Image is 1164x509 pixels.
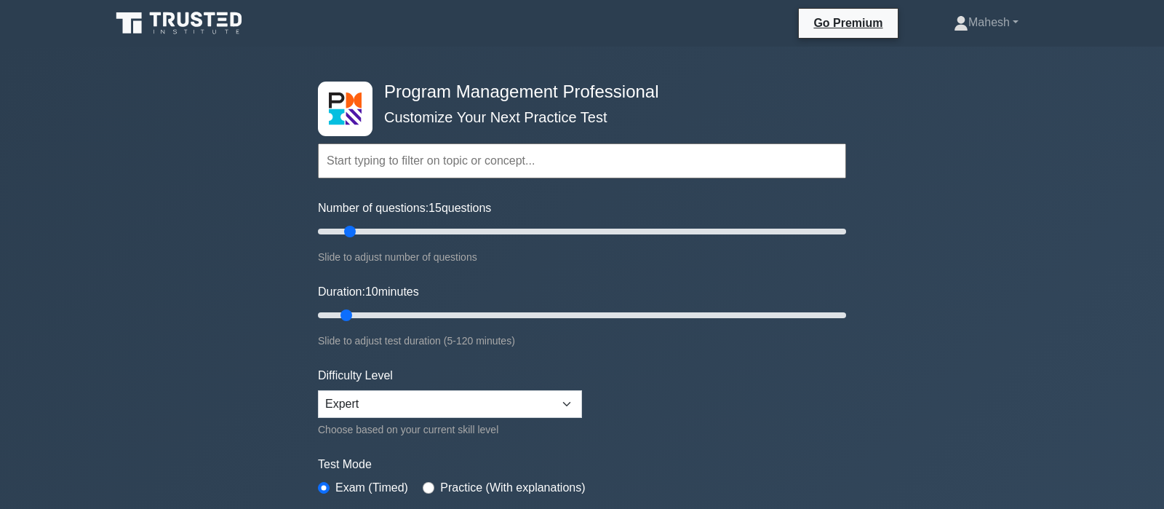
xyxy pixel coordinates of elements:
span: 10 [365,285,378,298]
h4: Program Management Professional [378,82,775,103]
label: Number of questions: questions [318,200,491,217]
div: Choose based on your current skill level [318,421,582,438]
input: Start typing to filter on topic or concept... [318,143,846,178]
label: Test Mode [318,456,846,473]
label: Exam (Timed) [335,479,408,497]
a: Go Premium [805,14,891,32]
span: 15 [428,202,442,214]
label: Practice (With explanations) [440,479,585,497]
label: Duration: minutes [318,283,419,301]
div: Slide to adjust number of questions [318,248,846,266]
label: Difficulty Level [318,367,393,384]
a: Mahesh [919,8,1053,37]
div: Slide to adjust test duration (5-120 minutes) [318,332,846,350]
